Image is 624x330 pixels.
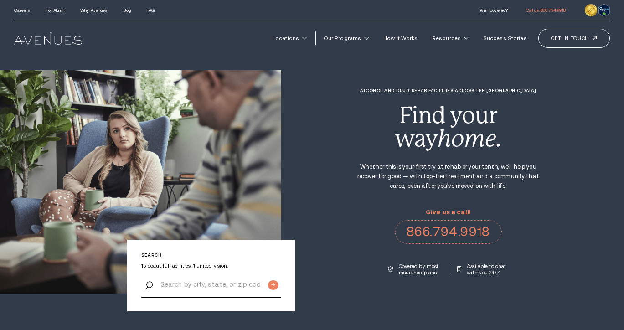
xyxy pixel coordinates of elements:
[123,8,131,13] a: Blog
[438,125,501,152] i: home.
[395,209,502,216] p: Give us a call!
[146,8,155,13] a: FAQ
[395,220,502,244] a: 866.794.9918
[141,263,281,269] p: 15 beautiful facilities. 1 united vision.
[538,29,610,48] a: Get in touch
[480,8,508,13] a: Am I covered?
[388,263,440,276] a: Covered by most insurance plans
[141,272,281,298] input: Search by city, state, or zip code
[14,8,30,13] a: Careers
[141,253,281,258] p: Search
[526,8,566,13] a: Call us!866.794.9918
[457,263,508,276] a: Available to chat with you 24/7
[80,8,108,13] a: Why Avenues
[427,31,474,46] a: Resources
[478,31,532,46] a: Success Stories
[357,162,540,191] p: Whether this is your first try at rehab or your tenth, we'll help you recover for good — with top...
[598,6,610,12] a: Verify LegitScript Approval for www.avenuesrecovery.com
[378,31,423,46] a: How It Works
[268,31,312,46] a: Locations
[268,280,278,290] input: Submit
[598,4,610,16] img: Verify Approval for www.avenuesrecovery.com
[399,263,440,276] p: Covered by most insurance plans
[541,8,566,13] span: 866.794.9918
[46,8,65,13] a: For Alumni
[357,104,540,150] div: Find your way
[319,31,374,46] a: Our Programs
[467,263,508,276] p: Available to chat with you 24/7
[357,88,540,93] h1: Alcohol and Drug Rehab Facilities across the [GEOGRAPHIC_DATA]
